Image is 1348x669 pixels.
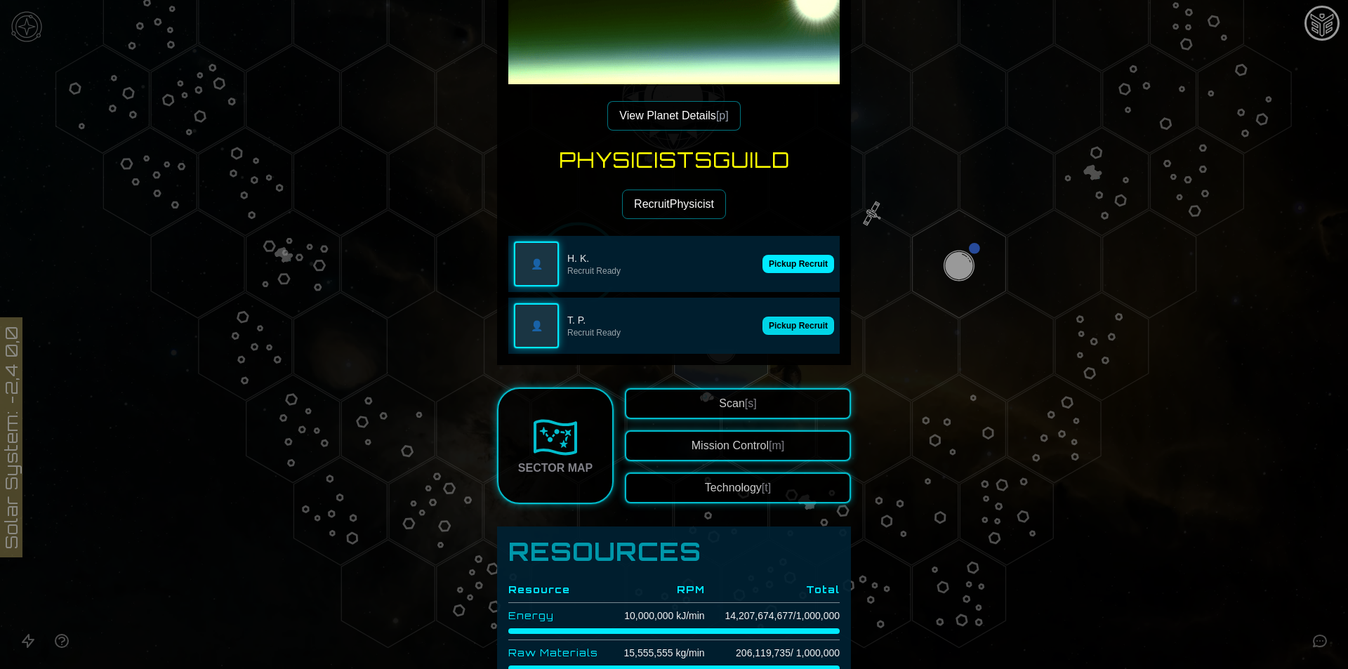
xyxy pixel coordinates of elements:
td: 14,207,674,677 / 1,000,000 [705,603,840,629]
th: Resource [508,577,607,603]
button: RecruitPhysicist [622,190,726,219]
p: Recruit Ready [567,327,754,338]
p: H. K. [567,251,754,265]
span: Scan [719,397,756,409]
p: Recruit Ready [567,265,754,277]
span: 👤 [531,257,543,271]
th: Total [705,577,840,603]
h3: Physicists Guild [559,147,790,173]
p: T. P. [567,313,754,327]
button: Scan[s] [625,388,851,419]
td: Energy [508,603,607,629]
span: [p] [716,110,729,121]
a: Sector Map [497,388,614,504]
th: RPM [607,577,704,603]
td: Raw Materials [508,640,607,666]
span: [s] [745,397,757,409]
button: Technology[t] [625,472,851,503]
button: View Planet Details[p] [607,101,740,131]
span: [m] [769,439,784,451]
button: Pickup Recruit [762,255,834,273]
span: 👤 [531,319,543,333]
td: 10,000,000 kJ/min [607,603,704,629]
td: 15,555,555 kg/min [607,640,704,666]
img: Sector [533,415,578,460]
button: Mission Control[m] [625,430,851,461]
button: Pickup Recruit [762,317,834,335]
td: 206,119,735 / 1,000,000 [705,640,840,666]
h1: Resources [508,538,840,566]
span: [t] [762,482,771,494]
div: Sector Map [518,460,593,477]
